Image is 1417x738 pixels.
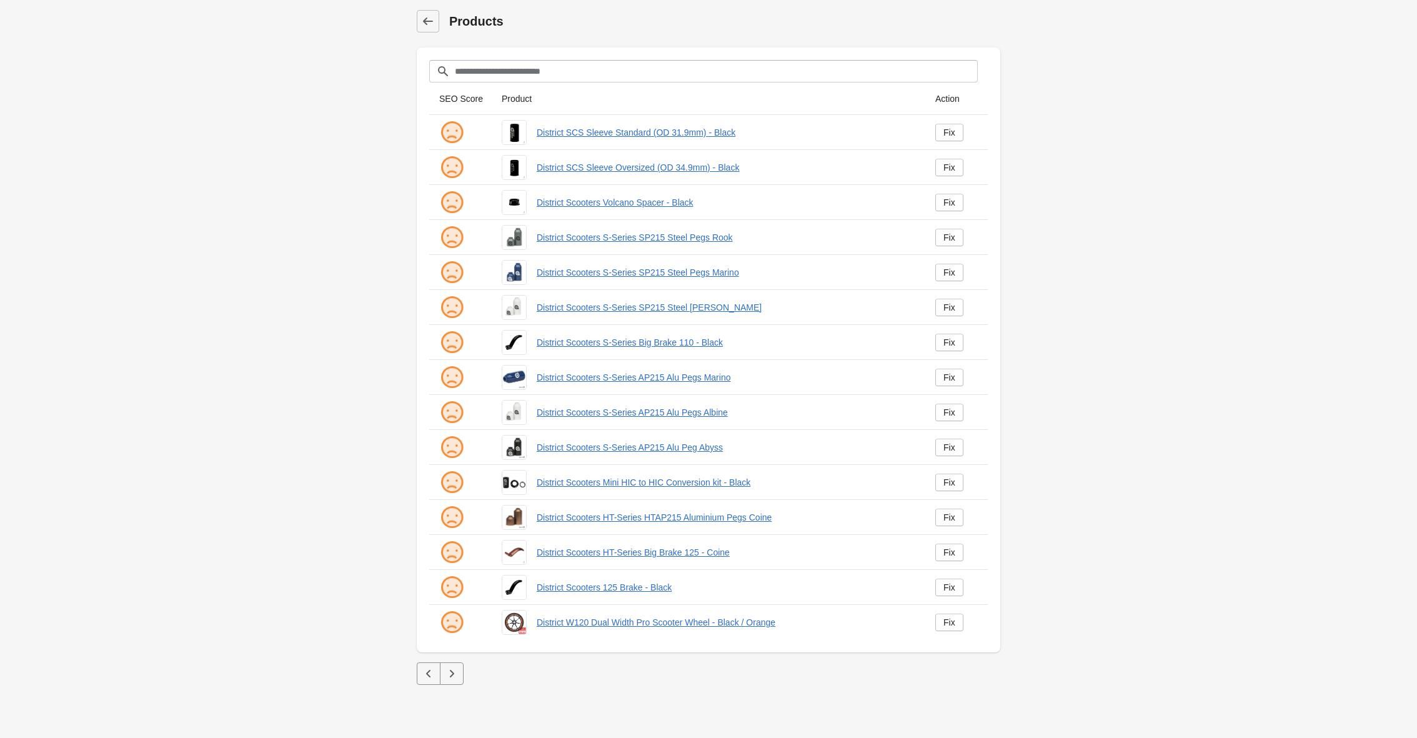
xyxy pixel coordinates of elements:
[537,581,915,594] a: District Scooters 125 Brake - Black
[935,474,963,491] a: Fix
[439,225,464,250] img: sad.png
[439,435,464,460] img: sad.png
[439,610,464,635] img: sad.png
[439,540,464,565] img: sad.png
[439,575,464,600] img: sad.png
[935,614,963,631] a: Fix
[943,407,955,417] div: Fix
[925,82,988,115] th: Action
[537,616,915,629] a: District W120 Dual Width Pro Scooter Wheel - Black / Orange
[935,404,963,421] a: Fix
[537,231,915,244] a: District Scooters S-Series SP215 Steel Pegs Rook
[537,546,915,559] a: District Scooters HT-Series Big Brake 125 - Coine
[935,579,963,596] a: Fix
[943,127,955,137] div: Fix
[439,505,464,530] img: sad.png
[537,441,915,454] a: District Scooters S-Series AP215 Alu Peg Abyss
[439,190,464,215] img: sad.png
[537,406,915,419] a: District Scooters S-Series AP215 Alu Pegs Albine
[943,617,955,627] div: Fix
[537,336,915,349] a: District Scooters S-Series Big Brake 110 - Black
[449,12,1000,30] h1: Products
[537,126,915,139] a: District SCS Sleeve Standard (OD 31.9mm) - Black
[439,365,464,390] img: sad.png
[537,196,915,209] a: District Scooters Volcano Spacer - Black
[935,439,963,456] a: Fix
[943,267,955,277] div: Fix
[537,161,915,174] a: District SCS Sleeve Oversized (OD 34.9mm) - Black
[935,159,963,176] a: Fix
[537,301,915,314] a: District Scooters S-Series SP215 Steel [PERSON_NAME]
[537,476,915,489] a: District Scooters Mini HIC to HIC Conversion kit - Black
[943,477,955,487] div: Fix
[935,334,963,351] a: Fix
[439,330,464,355] img: sad.png
[537,371,915,384] a: District Scooters S-Series AP215 Alu Pegs Marino
[439,260,464,285] img: sad.png
[935,544,963,561] a: Fix
[943,547,955,557] div: Fix
[429,82,492,115] th: SEO Score
[943,442,955,452] div: Fix
[439,400,464,425] img: sad.png
[943,372,955,382] div: Fix
[943,232,955,242] div: Fix
[943,337,955,347] div: Fix
[935,369,963,386] a: Fix
[935,194,963,211] a: Fix
[439,295,464,320] img: sad.png
[537,266,915,279] a: District Scooters S-Series SP215 Steel Pegs Marino
[935,124,963,141] a: Fix
[935,229,963,246] a: Fix
[943,302,955,312] div: Fix
[537,511,915,524] a: District Scooters HT-Series HTAP215 Aluminium Pegs Coine
[943,582,955,592] div: Fix
[439,470,464,495] img: sad.png
[935,299,963,316] a: Fix
[492,82,925,115] th: Product
[935,509,963,526] a: Fix
[943,162,955,172] div: Fix
[439,120,464,145] img: sad.png
[935,264,963,281] a: Fix
[439,155,464,180] img: sad.png
[943,197,955,207] div: Fix
[943,512,955,522] div: Fix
